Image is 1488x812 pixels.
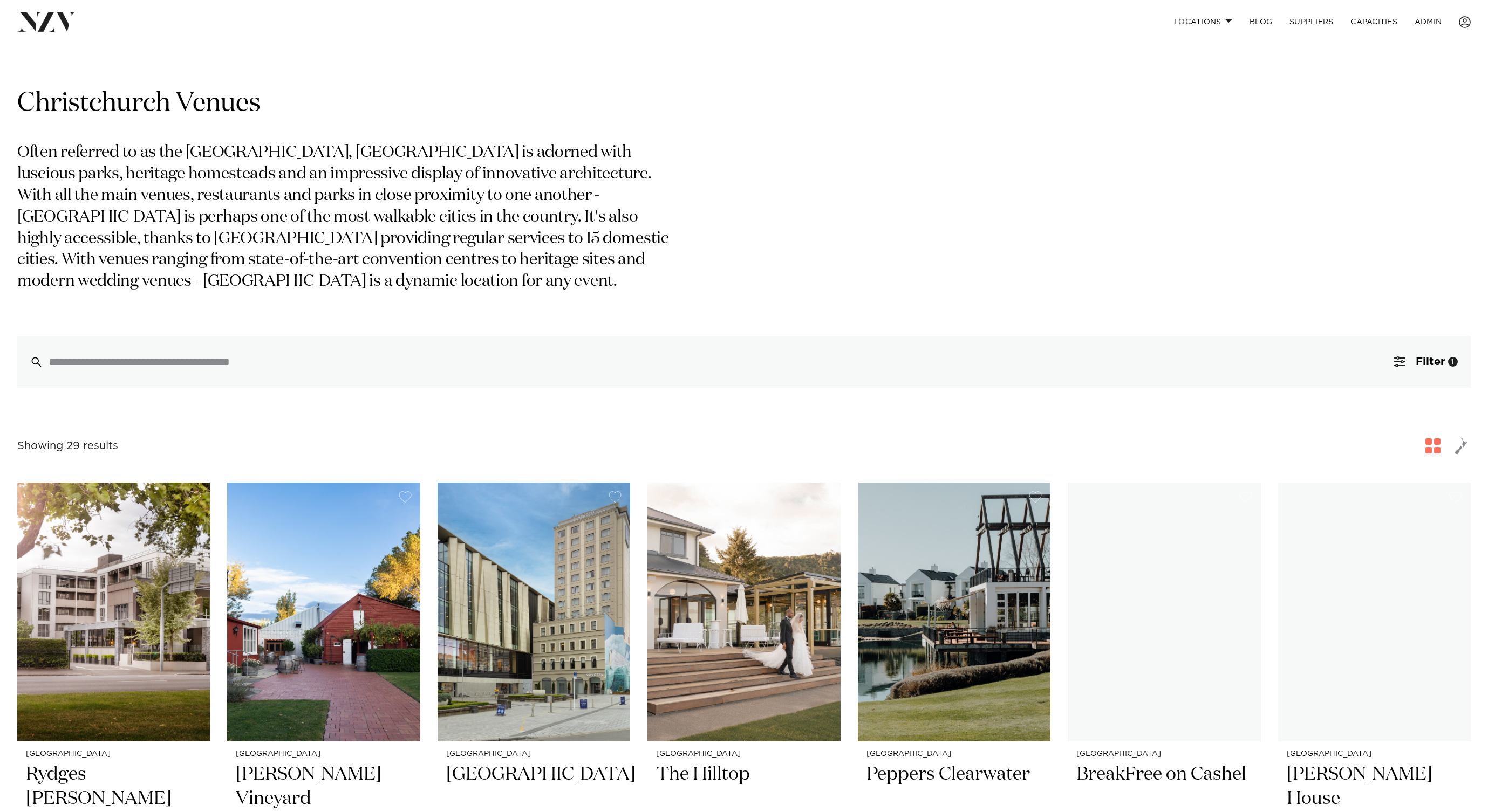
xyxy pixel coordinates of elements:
[1448,357,1458,367] div: 1
[446,750,622,758] small: [GEOGRAPHIC_DATA]
[26,750,201,758] small: [GEOGRAPHIC_DATA]
[1241,10,1281,33] a: BLOG
[17,87,1471,121] h1: Christchurch Venues
[17,438,118,455] div: Showing 29 results
[1165,10,1241,33] a: Locations
[17,142,684,293] p: Often referred to as the [GEOGRAPHIC_DATA], [GEOGRAPHIC_DATA] is adorned with luscious parks, her...
[866,750,1042,758] small: [GEOGRAPHIC_DATA]
[1342,10,1406,33] a: Capacities
[236,750,411,758] small: [GEOGRAPHIC_DATA]
[1076,750,1252,758] small: [GEOGRAPHIC_DATA]
[1287,750,1462,758] small: [GEOGRAPHIC_DATA]
[1381,336,1471,388] button: Filter1
[1416,356,1445,367] span: Filter
[17,12,76,31] img: nzv-logo.png
[656,750,831,758] small: [GEOGRAPHIC_DATA]
[1406,10,1450,33] a: ADMIN
[1281,10,1342,33] a: SUPPLIERS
